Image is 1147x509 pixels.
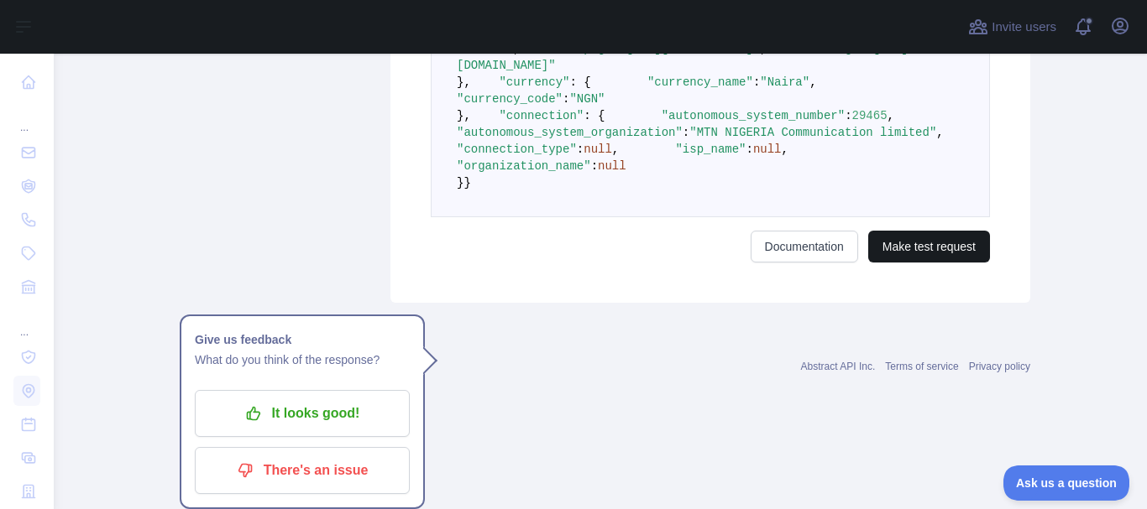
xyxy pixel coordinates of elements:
[885,361,958,372] a: Terms of service
[753,75,760,89] span: :
[868,231,990,262] button: Make test request
[499,75,569,89] span: "currency"
[801,361,876,372] a: Abstract API Inc.
[845,109,851,122] span: :
[569,75,590,89] span: : {
[888,109,894,122] span: ,
[689,126,936,139] span: "MTN NIGERIA Communication limited"
[569,92,605,106] span: "NGN"
[1003,465,1130,501] iframe: Toggle Customer Support
[746,143,752,156] span: :
[809,75,816,89] span: ,
[965,13,1060,40] button: Invite users
[751,231,858,262] a: Documentation
[992,18,1056,37] span: Invite users
[852,109,888,122] span: 29465
[683,126,689,139] span: :
[969,361,1030,372] a: Privacy policy
[577,143,584,156] span: :
[13,101,40,134] div: ...
[457,92,563,106] span: "currency_code"
[598,159,626,173] span: null
[612,143,619,156] span: ,
[563,92,569,106] span: :
[584,143,612,156] span: null
[647,75,753,89] span: "currency_name"
[13,305,40,339] div: ...
[499,109,584,122] span: "connection"
[457,176,464,190] span: }
[591,159,598,173] span: :
[753,143,782,156] span: null
[464,176,470,190] span: }
[457,109,471,122] span: },
[584,109,605,122] span: : {
[936,126,943,139] span: ,
[457,159,591,173] span: "organization_name"
[662,109,845,122] span: "autonomous_system_number"
[457,143,577,156] span: "connection_type"
[782,143,788,156] span: ,
[675,143,746,156] span: "isp_name"
[457,75,471,89] span: },
[457,126,683,139] span: "autonomous_system_organization"
[760,75,809,89] span: "Naira"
